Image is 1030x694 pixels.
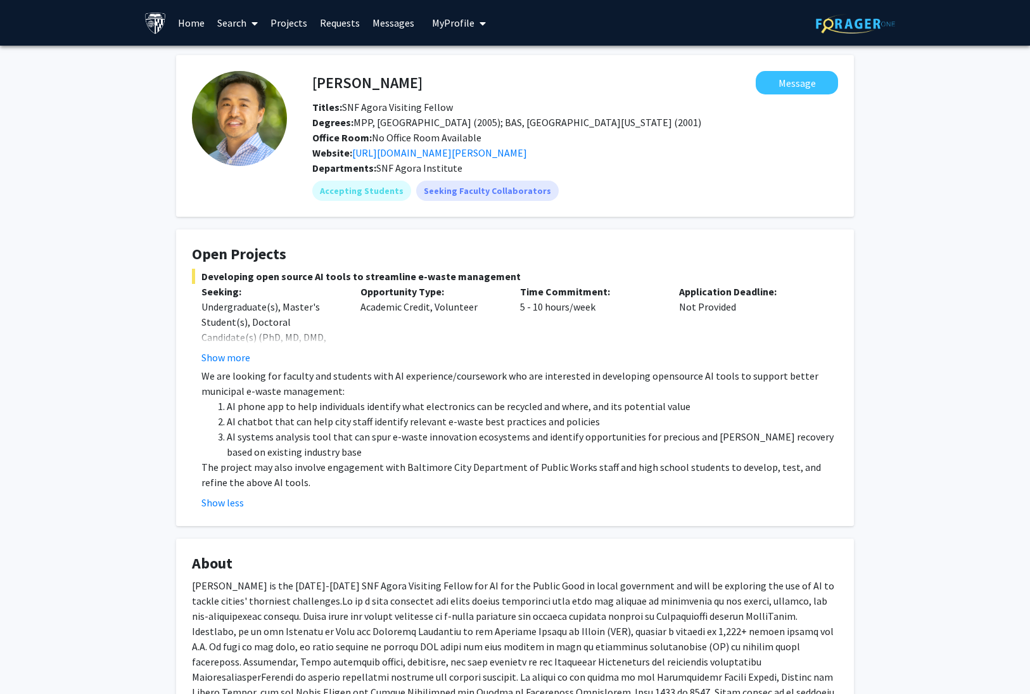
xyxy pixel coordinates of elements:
[312,116,701,129] span: MPP, [GEOGRAPHIC_DATA] (2005); BAS, [GEOGRAPHIC_DATA][US_STATE] (2001)
[192,245,838,264] h4: Open Projects
[312,131,481,144] span: No Office Room Available
[201,459,838,490] p: The project may also involve engagement with Baltimore City Department of Public Works staff and ...
[416,181,559,201] mat-chip: Seeking Faculty Collaborators
[352,146,527,159] a: Opens in a new tab
[227,399,838,414] li: AI phone app to help individuals identify what electronics can be recycled and where, and its pot...
[511,284,670,365] div: 5 - 10 hours/week
[201,368,838,399] p: We are looking for faculty and students with AI experience/coursework who are interested in devel...
[211,1,264,45] a: Search
[360,284,500,299] p: Opportunity Type:
[192,555,838,573] h4: About
[432,16,474,29] span: My Profile
[312,116,353,129] b: Degrees:
[201,495,244,510] button: Show less
[227,414,838,429] li: AI chatbot that can help city staff identify relevant e-waste best practices and policies
[312,146,352,159] b: Website:
[312,181,411,201] mat-chip: Accepting Students
[679,284,819,299] p: Application Deadline:
[192,269,838,284] span: Developing open source AI tools to streamline e-waste management
[816,14,895,34] img: ForagerOne Logo
[351,284,510,365] div: Academic Credit, Volunteer
[227,429,838,459] li: AI systems analysis tool that can spur e-waste innovation ecosystems and identify opportunities f...
[520,284,660,299] p: Time Commitment:
[201,284,341,299] p: Seeking:
[312,162,376,174] b: Departments:
[192,71,287,166] img: Profile Picture
[144,12,167,34] img: Johns Hopkins University Logo
[312,71,423,94] h4: [PERSON_NAME]
[312,131,372,144] b: Office Room:
[172,1,211,45] a: Home
[314,1,366,45] a: Requests
[366,1,421,45] a: Messages
[670,284,829,365] div: Not Provided
[201,299,341,390] div: Undergraduate(s), Master's Student(s), Doctoral Candidate(s) (PhD, MD, DMD, PharmD, etc.), Postdo...
[376,162,462,174] span: SNF Agora Institute
[264,1,314,45] a: Projects
[312,101,453,113] span: SNF Agora Visiting Fellow
[312,101,342,113] b: Titles:
[756,71,838,94] button: Message David Park
[201,350,250,365] button: Show more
